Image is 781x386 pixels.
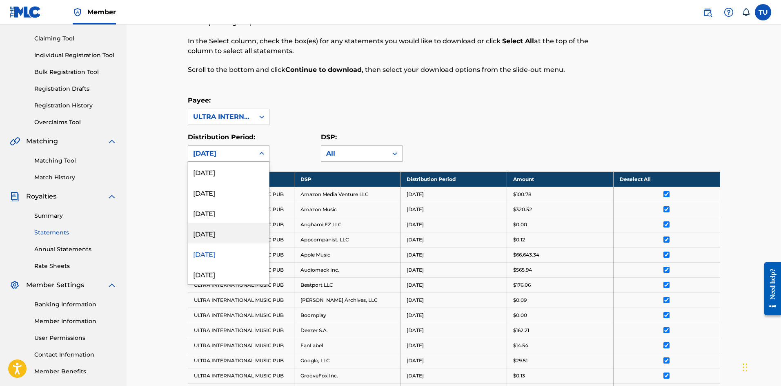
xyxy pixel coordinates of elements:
[34,228,117,237] a: Statements
[34,300,117,309] a: Banking Information
[188,96,211,104] label: Payee:
[34,262,117,270] a: Rate Sheets
[724,7,734,17] img: help
[188,182,269,203] div: [DATE]
[73,7,82,17] img: Top Rightsholder
[513,236,525,243] p: $0.12
[401,172,507,187] th: Distribution Period
[401,262,507,277] td: [DATE]
[188,323,294,338] td: ULTRA INTERNATIONAL MUSIC PUB
[401,277,507,292] td: [DATE]
[294,187,401,202] td: Amazon Media Venture LLC
[193,149,249,158] div: [DATE]
[513,221,527,228] p: $0.00
[401,368,507,383] td: [DATE]
[294,277,401,292] td: Beatport LLC
[294,353,401,368] td: Google, LLC
[294,368,401,383] td: GrooveFox Inc.
[188,162,269,182] div: [DATE]
[740,347,781,386] iframe: Chat Widget
[513,251,539,259] p: $66,643.34
[321,133,337,141] label: DSP:
[285,66,362,74] strong: Continue to download
[294,232,401,247] td: Appcompanist, LLC
[513,357,527,364] p: $29.51
[294,217,401,232] td: Anghami FZ LLC
[401,232,507,247] td: [DATE]
[742,8,750,16] div: Notifications
[188,338,294,353] td: ULTRA INTERNATIONAL MUSIC PUB
[401,187,507,202] td: [DATE]
[10,280,20,290] img: Member Settings
[188,203,269,223] div: [DATE]
[294,308,401,323] td: Boomplay
[188,133,255,141] label: Distribution Period:
[294,338,401,353] td: FanLabel
[513,206,532,213] p: $320.52
[87,7,116,17] span: Member
[34,334,117,342] a: User Permissions
[758,256,781,322] iframe: Resource Center
[26,136,58,146] span: Matching
[34,101,117,110] a: Registration History
[755,4,771,20] div: User Menu
[188,243,269,264] div: [DATE]
[188,353,294,368] td: ULTRA INTERNATIONAL MUSIC PUB
[294,262,401,277] td: Audiomack Inc.
[613,172,720,187] th: Deselect All
[401,292,507,308] td: [DATE]
[513,312,527,319] p: $0.00
[188,223,269,243] div: [DATE]
[188,368,294,383] td: ULTRA INTERNATIONAL MUSIC PUB
[188,308,294,323] td: ULTRA INTERNATIONAL MUSIC PUB
[721,4,737,20] div: Help
[34,156,117,165] a: Matching Tool
[513,191,532,198] p: $100.78
[26,192,56,201] span: Royalties
[502,37,534,45] strong: Select All
[188,264,269,284] div: [DATE]
[513,281,531,289] p: $176.06
[107,136,117,146] img: expand
[10,6,41,18] img: MLC Logo
[188,36,598,56] p: In the Select column, check the box(es) for any statements you would like to download or click at...
[188,65,598,75] p: Scroll to the bottom and click , then select your download options from the slide-out menu.
[34,317,117,326] a: Member Information
[743,355,748,379] div: Drag
[34,212,117,220] a: Summary
[294,247,401,262] td: Apple Music
[401,353,507,368] td: [DATE]
[401,217,507,232] td: [DATE]
[294,202,401,217] td: Amazon Music
[10,136,20,146] img: Matching
[401,247,507,262] td: [DATE]
[513,327,529,334] p: $162.21
[513,342,528,349] p: $14.54
[188,292,294,308] td: ULTRA INTERNATIONAL MUSIC PUB
[107,280,117,290] img: expand
[34,51,117,60] a: Individual Registration Tool
[34,34,117,43] a: Claiming Tool
[188,277,294,292] td: ULTRA INTERNATIONAL MUSIC PUB
[294,323,401,338] td: Deezer S.A.
[34,68,117,76] a: Bulk Registration Tool
[10,192,20,201] img: Royalties
[34,245,117,254] a: Annual Statements
[294,172,401,187] th: DSP
[703,7,712,17] img: search
[401,323,507,338] td: [DATE]
[513,266,532,274] p: $565.94
[699,4,716,20] a: Public Search
[34,367,117,376] a: Member Benefits
[401,202,507,217] td: [DATE]
[34,350,117,359] a: Contact Information
[294,292,401,308] td: [PERSON_NAME] Archives, LLC
[34,118,117,127] a: Overclaims Tool
[107,192,117,201] img: expand
[326,149,383,158] div: All
[513,297,527,304] p: $0.09
[26,280,84,290] span: Member Settings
